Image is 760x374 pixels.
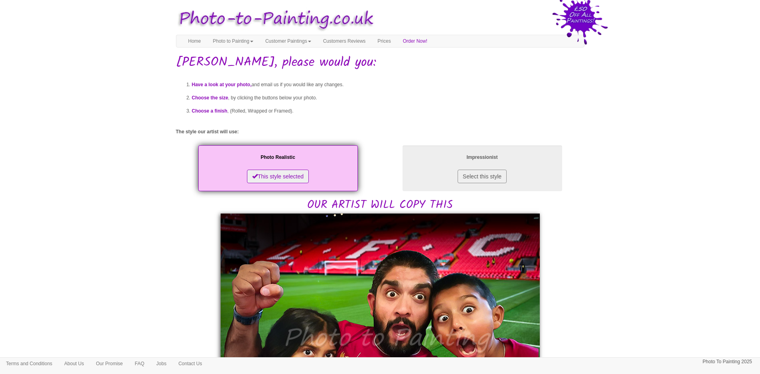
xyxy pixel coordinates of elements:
a: Photo to Painting [207,35,259,47]
a: Order Now! [397,35,433,47]
a: Customer Paintings [259,35,317,47]
span: Choose the size [192,95,228,101]
p: Photo Realistic [206,153,350,162]
li: , by clicking the buttons below your photo. [192,91,584,105]
img: Photo to Painting [172,4,376,35]
a: Jobs [150,358,172,370]
button: This style selected [247,170,309,183]
a: Our Promise [90,358,128,370]
h2: OUR ARTIST WILL COPY THIS [176,143,584,212]
label: The style our artist will use: [176,129,239,135]
a: Contact Us [172,358,208,370]
a: Prices [371,35,397,47]
a: Home [182,35,207,47]
a: FAQ [129,358,150,370]
li: and email us if you would like any changes. [192,78,584,91]
a: Customers Reviews [317,35,372,47]
p: Impressionist [411,153,554,162]
p: Photo To Painting 2025 [703,358,752,366]
button: Select this style [458,170,507,183]
a: About Us [58,358,90,370]
span: Choose a finish [192,108,227,114]
li: , (Rolled, Wrapped or Framed). [192,105,584,118]
span: Have a look at your photo, [192,82,252,87]
h1: [PERSON_NAME], please would you: [176,55,584,69]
